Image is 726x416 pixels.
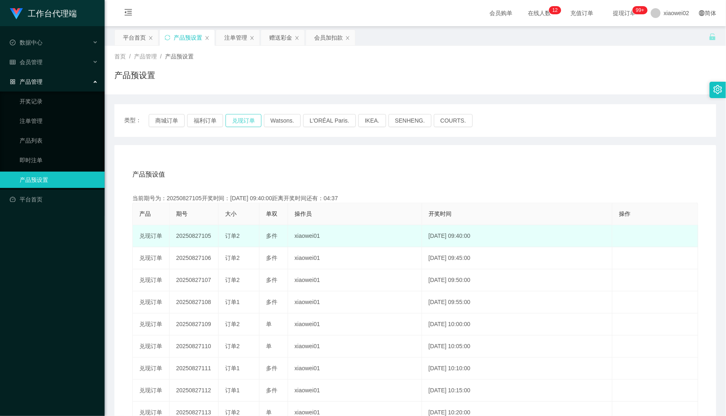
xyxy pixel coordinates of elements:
[266,365,277,371] span: 多件
[148,36,153,40] i: 图标: close
[555,6,558,14] p: 2
[288,269,422,291] td: xiaowei01
[10,39,42,46] span: 数据中心
[345,36,350,40] i: 图标: close
[20,132,98,149] a: 产品列表
[303,114,356,127] button: L'ORÉAL Paris.
[549,6,561,14] sup: 12
[123,30,146,45] div: 平台首页
[314,30,343,45] div: 会员加扣款
[225,210,237,217] span: 大小
[132,170,165,179] span: 产品预设值
[266,233,277,239] span: 多件
[187,114,223,127] button: 福利订单
[567,10,598,16] span: 充值订单
[149,114,185,127] button: 商城订单
[170,269,219,291] td: 20250827107
[10,79,16,85] i: 图标: appstore-o
[170,313,219,335] td: 20250827109
[266,277,277,283] span: 多件
[133,247,170,269] td: 兑现订单
[295,36,299,40] i: 图标: close
[114,53,126,60] span: 首页
[226,114,261,127] button: 兑现订单
[524,10,555,16] span: 在线人数
[266,321,272,327] span: 单
[266,255,277,261] span: 多件
[114,69,155,81] h1: 产品预设置
[225,255,240,261] span: 订单2
[552,6,555,14] p: 1
[129,53,131,60] span: /
[170,358,219,380] td: 20250827111
[422,380,612,402] td: [DATE] 10:15:00
[225,387,240,394] span: 订单1
[422,225,612,247] td: [DATE] 09:40:00
[288,380,422,402] td: xiaowei01
[225,409,240,416] span: 订单2
[20,172,98,188] a: 产品预设置
[165,53,194,60] span: 产品预设置
[699,10,705,16] i: 图标: global
[10,40,16,45] i: 图标: check-circle-o
[225,277,240,283] span: 订单2
[225,321,240,327] span: 订单2
[713,85,722,94] i: 图标: setting
[422,291,612,313] td: [DATE] 09:55:00
[133,291,170,313] td: 兑现订单
[709,33,716,40] i: 图标: unlock
[633,6,648,14] sup: 976
[429,210,451,217] span: 开奖时间
[266,343,272,349] span: 单
[170,380,219,402] td: 20250827112
[170,335,219,358] td: 20250827110
[10,78,42,85] span: 产品管理
[170,225,219,247] td: 20250827105
[266,299,277,305] span: 多件
[160,53,162,60] span: /
[165,35,170,40] i: 图标: sync
[205,36,210,40] i: 图标: close
[422,247,612,269] td: [DATE] 09:45:00
[10,8,23,20] img: logo.9652507e.png
[133,269,170,291] td: 兑现订单
[10,59,16,65] i: 图标: table
[609,10,640,16] span: 提现订单
[28,0,77,27] h1: 工作台代理端
[134,53,157,60] span: 产品管理
[114,0,142,27] i: 图标: menu-fold
[139,210,151,217] span: 产品
[170,291,219,313] td: 20250827108
[422,313,612,335] td: [DATE] 10:00:00
[389,114,431,127] button: SENHENG.
[10,59,42,65] span: 会员管理
[124,114,149,127] span: 类型：
[422,335,612,358] td: [DATE] 10:05:00
[269,30,292,45] div: 赠送彩金
[288,247,422,269] td: xiaowei01
[20,113,98,129] a: 注单管理
[10,10,77,16] a: 工作台代理端
[288,291,422,313] td: xiaowei01
[266,409,272,416] span: 单
[225,365,240,371] span: 订单1
[225,233,240,239] span: 订单2
[133,358,170,380] td: 兑现订单
[266,210,277,217] span: 单双
[288,225,422,247] td: xiaowei01
[174,30,202,45] div: 产品预设置
[358,114,386,127] button: IKEA.
[133,380,170,402] td: 兑现订单
[619,210,630,217] span: 操作
[20,152,98,168] a: 即时注单
[225,299,240,305] span: 订单1
[264,114,301,127] button: Watsons.
[288,335,422,358] td: xiaowei01
[434,114,473,127] button: COURTS.
[133,225,170,247] td: 兑现订单
[266,387,277,394] span: 多件
[250,36,255,40] i: 图标: close
[10,191,98,208] a: 图标: dashboard平台首页
[176,210,188,217] span: 期号
[225,343,240,349] span: 订单2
